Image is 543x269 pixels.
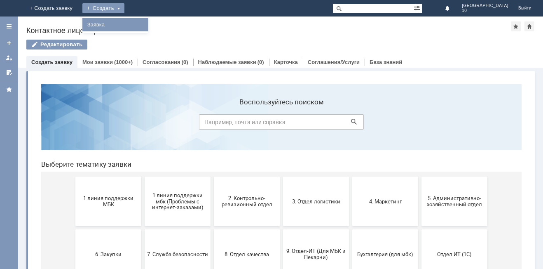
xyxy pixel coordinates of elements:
[414,4,422,12] span: Расширенный поиск
[179,205,245,254] button: Финансовый отдел
[318,152,384,201] button: Бухгалтерия (для мбк)
[112,114,173,133] span: 1 линия поддержки мбк (Проблемы с интернет-заказами)
[462,8,508,13] span: 10
[182,226,243,232] span: Финансовый отдел
[112,173,173,179] span: 7. Служба безопасности
[251,120,312,127] span: 3. Отдел логистики
[112,226,173,232] span: Отдел-ИТ (Офис)
[26,26,511,35] div: Контактное лицо "Брянск 10"
[320,173,381,179] span: Бухгалтерия (для мбк)
[182,173,243,179] span: 8. Отдел качества
[41,205,107,254] button: Отдел-ИТ (Битрикс24 и CRM)
[248,152,314,201] button: 9. Отдел-ИТ (Для МБК и Пекарни)
[198,59,256,65] a: Наблюдаемые заявки
[274,59,298,65] a: Карточка
[164,37,329,52] input: Например, почта или справка
[110,205,176,254] button: Отдел-ИТ (Офис)
[318,99,384,149] button: 4. Маркетинг
[524,21,534,31] div: Сделать домашней страницей
[248,205,314,254] button: Франчайзинг
[84,20,147,30] a: Заявка
[82,3,124,13] div: Создать
[43,223,104,236] span: Отдел-ИТ (Битрикс24 и CRM)
[387,205,453,254] button: [PERSON_NAME]. Услуги ИТ для МБК (оформляет L1)
[41,99,107,149] button: 1 линия поддержки МБК
[257,59,264,65] div: (0)
[82,59,113,65] a: Мои заявки
[182,118,243,130] span: 2. Контрольно-ревизионный отдел
[389,220,450,238] span: [PERSON_NAME]. Услуги ИТ для МБК (оформляет L1)
[7,83,487,91] header: Выберите тематику заявки
[2,51,16,64] a: Мои заявки
[308,59,360,65] a: Соглашения/Услуги
[462,3,508,8] span: [GEOGRAPHIC_DATA]
[320,223,381,236] span: Это соглашение не активно!
[164,20,329,28] label: Воспользуйтесь поиском
[43,118,104,130] span: 1 линия поддержки МБК
[31,59,73,65] a: Создать заявку
[182,59,188,65] div: (0)
[387,152,453,201] button: Отдел ИТ (1С)
[110,99,176,149] button: 1 линия поддержки мбк (Проблемы с интернет-заказами)
[110,152,176,201] button: 7. Служба безопасности
[318,205,384,254] button: Это соглашение не активно!
[248,99,314,149] button: 3. Отдел логистики
[251,226,312,232] span: Франчайзинг
[389,173,450,179] span: Отдел ИТ (1С)
[251,170,312,183] span: 9. Отдел-ИТ (Для МБК и Пекарни)
[389,118,450,130] span: 5. Административно-хозяйственный отдел
[43,173,104,179] span: 6. Закупки
[114,59,133,65] div: (1000+)
[320,120,381,127] span: 4. Маркетинг
[179,99,245,149] button: 2. Контрольно-ревизионный отдел
[370,59,402,65] a: База знаний
[2,66,16,79] a: Мои согласования
[511,21,521,31] div: Добавить в избранное
[179,152,245,201] button: 8. Отдел качества
[387,99,453,149] button: 5. Административно-хозяйственный отдел
[41,152,107,201] button: 6. Закупки
[143,59,180,65] a: Согласования
[2,36,16,50] a: Создать заявку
